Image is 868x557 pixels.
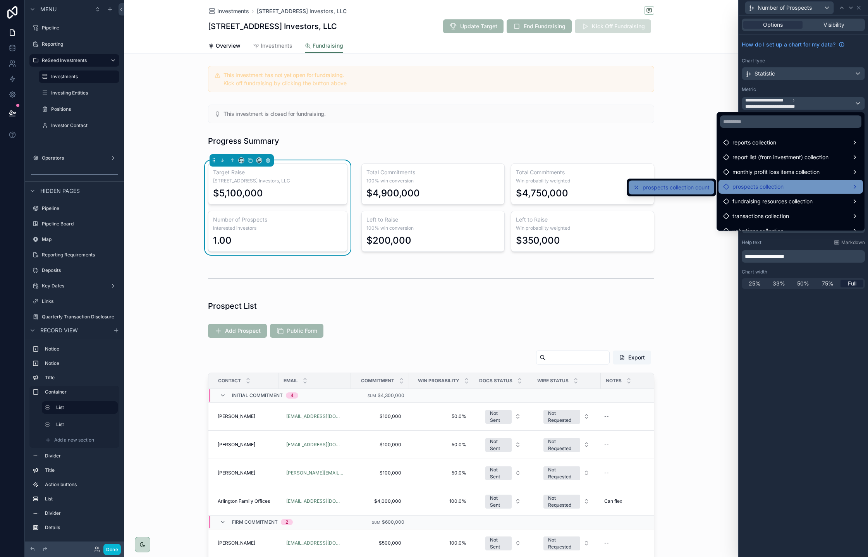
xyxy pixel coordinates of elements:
[290,392,294,399] div: 4
[51,122,118,129] label: Investor Contact
[29,295,119,308] a: Links
[732,211,789,221] span: transactions collection
[40,187,80,195] span: Hidden pages
[56,421,115,428] label: List
[39,70,119,83] a: Investments
[208,21,337,32] h1: [STREET_ADDRESS] Investors, LLC
[45,360,116,366] label: Notice
[45,510,116,516] label: Divider
[29,54,119,67] a: ReSeed Investments
[232,519,278,525] span: Firm Commitment
[216,42,241,50] span: Overview
[56,404,112,411] label: List
[45,375,116,381] label: Title
[42,221,118,227] label: Pipeline Board
[29,264,119,277] a: Deposits
[418,378,459,384] span: Win Probability
[40,5,57,13] span: Menu
[51,74,115,80] label: Investments
[39,103,119,115] a: Positions
[42,236,118,242] label: Map
[208,7,249,15] a: Investments
[29,152,119,164] a: Operators
[42,283,107,289] label: Key Dates
[29,249,119,261] a: Reporting Requirements
[29,38,119,50] a: Reporting
[25,339,124,542] div: scrollable content
[29,311,119,323] a: Quarterly Transaction Disclosure
[29,218,119,230] a: Pipeline Board
[606,378,622,384] span: Notes
[40,327,78,334] span: Record view
[213,225,342,231] span: Interested investors
[284,378,298,384] span: Email
[45,467,116,473] label: Title
[479,378,512,384] span: Docs Status
[45,453,116,459] label: Divider
[732,138,776,147] span: reports collection
[305,39,343,53] a: Fundraising
[217,7,249,15] span: Investments
[732,167,820,177] span: monthly profit loss items collection
[643,183,710,192] span: prospects collection count
[39,119,119,132] a: Investor Contact
[29,22,119,34] a: Pipeline
[42,155,107,161] label: Operators
[29,233,119,246] a: Map
[208,39,241,54] a: Overview
[213,216,342,223] h3: Number of Prospects
[39,87,119,99] a: Investing Entities
[732,182,784,191] span: prospects collection
[45,481,116,488] label: Action buttons
[257,7,347,15] a: [STREET_ADDRESS] Investors, LLC
[537,378,569,384] span: Wire Status
[313,42,343,50] span: Fundraising
[54,437,94,443] span: Add a new section
[42,267,118,273] label: Deposits
[232,392,283,399] span: Initial Commitment
[103,544,121,555] button: Done
[29,280,119,292] a: Key Dates
[361,378,394,384] span: Commitment
[261,42,292,50] span: Investments
[372,520,380,524] small: Sum
[45,524,116,531] label: Details
[285,519,288,525] div: 2
[42,25,118,31] label: Pipeline
[732,226,784,236] span: valuations collection
[368,394,376,398] small: Sum
[45,346,116,352] label: Notice
[732,153,828,162] span: report list (from investment) collection
[42,252,118,258] label: Reporting Requirements
[42,41,118,47] label: Reporting
[213,187,263,199] div: $5,100,000
[378,392,404,398] span: $4,300,000
[213,234,232,247] div: 1.00
[45,389,116,395] label: Container
[382,519,404,525] span: $600,000
[29,202,119,215] a: Pipeline
[732,197,813,206] span: fundraising resources collection
[45,496,116,502] label: List
[213,168,342,176] h3: Target Raise
[42,314,118,320] label: Quarterly Transaction Disclosure
[42,205,118,211] label: Pipeline
[51,90,118,96] label: Investing Entities
[42,298,118,304] label: Links
[42,57,104,64] label: ReSeed Investments
[51,106,118,112] label: Positions
[213,178,342,184] span: [STREET_ADDRESS] Investors, LLC
[253,39,292,54] a: Investments
[218,378,241,384] span: Contact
